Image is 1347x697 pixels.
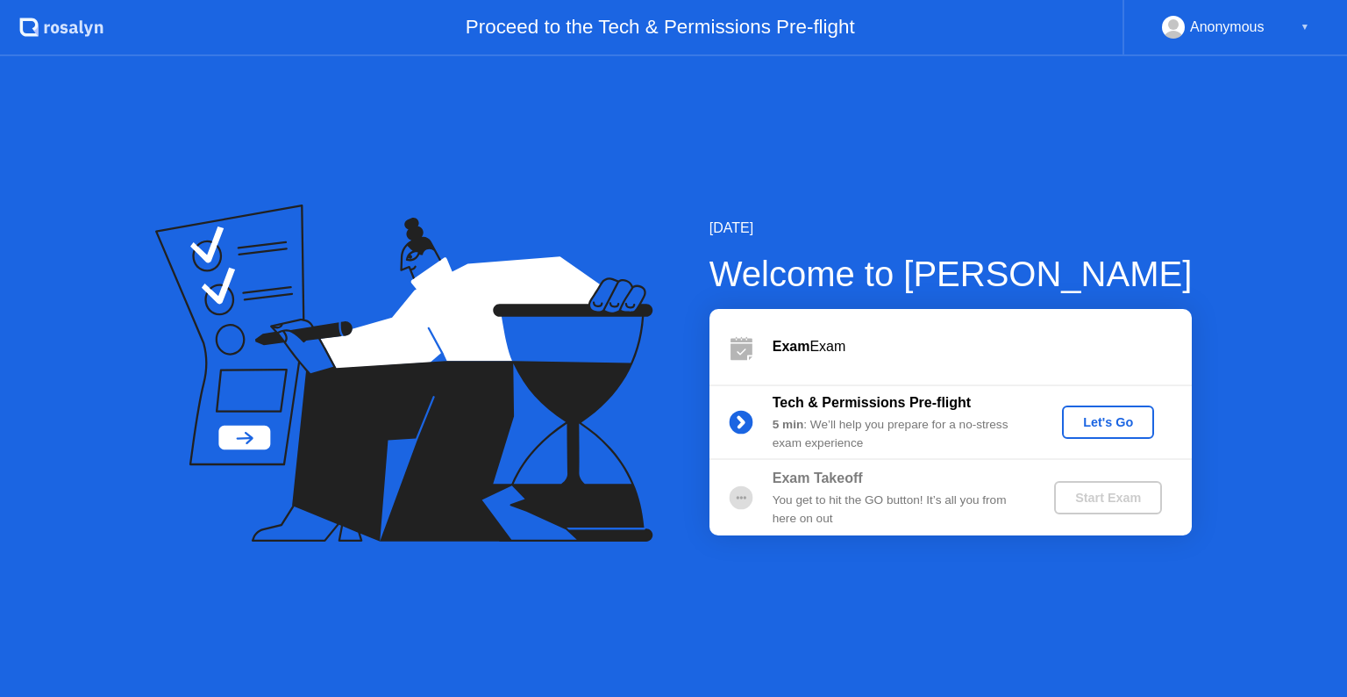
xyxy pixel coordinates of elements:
[1062,406,1154,439] button: Let's Go
[1061,491,1155,505] div: Start Exam
[1301,16,1309,39] div: ▼
[1069,415,1147,429] div: Let's Go
[1054,481,1162,514] button: Start Exam
[773,418,804,431] b: 5 min
[773,492,1025,528] div: You get to hit the GO button! It’s all you from here on out
[709,248,1193,300] div: Welcome to [PERSON_NAME]
[773,471,863,485] b: Exam Takeoff
[773,395,971,410] b: Tech & Permissions Pre-flight
[773,416,1025,452] div: : We’ll help you prepare for a no-stress exam experience
[773,336,1192,357] div: Exam
[773,339,810,354] b: Exam
[709,218,1193,239] div: [DATE]
[1190,16,1265,39] div: Anonymous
